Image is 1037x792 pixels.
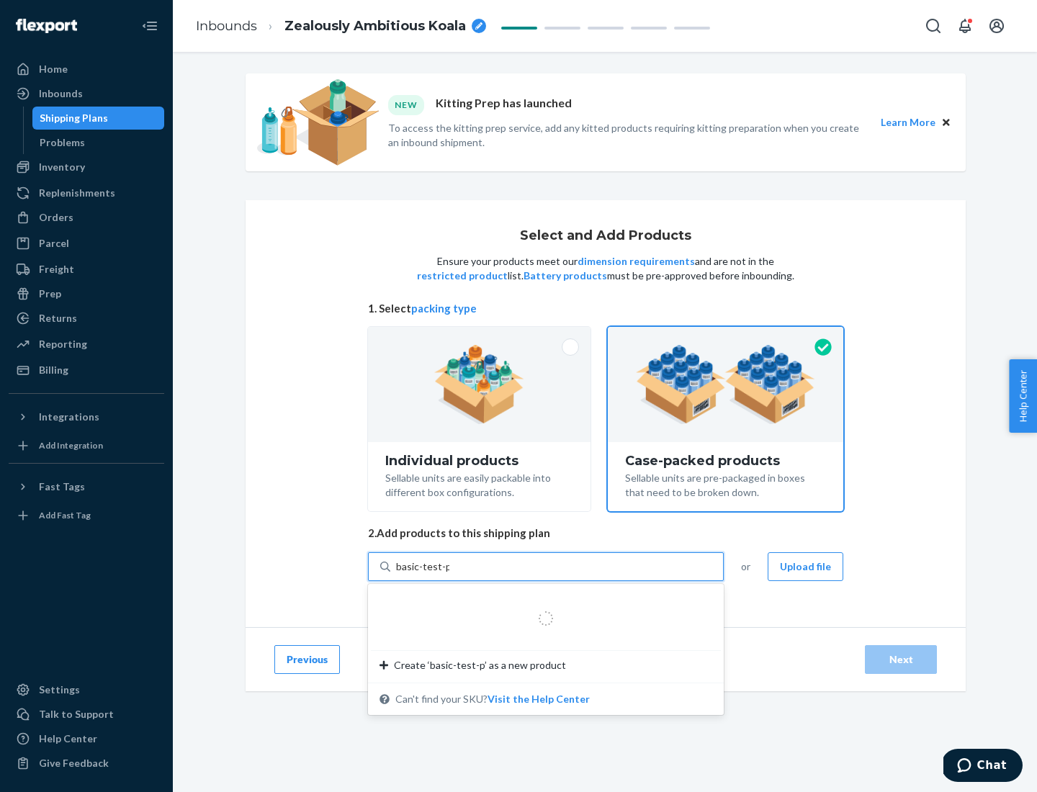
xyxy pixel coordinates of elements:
button: Open Search Box [919,12,948,40]
input: Create ‘basic-test-p’ as a new productCan't find your SKU?Visit the Help Center [396,559,449,574]
button: Open notifications [951,12,979,40]
div: Shipping Plans [40,111,108,125]
a: Reporting [9,333,164,356]
p: Kitting Prep has launched [436,95,572,114]
button: Close [938,114,954,130]
button: Create ‘basic-test-p’ as a new productCan't find your SKU? [488,692,590,706]
a: Help Center [9,727,164,750]
img: individual-pack.facf35554cb0f1810c75b2bd6df2d64e.png [434,345,524,424]
button: Next [865,645,937,674]
a: Shipping Plans [32,107,165,130]
button: Upload file [768,552,843,581]
div: Reporting [39,337,87,351]
button: Help Center [1009,359,1037,433]
div: Settings [39,683,80,697]
div: Integrations [39,410,99,424]
button: Battery products [524,269,607,283]
div: Give Feedback [39,756,109,770]
div: Help Center [39,732,97,746]
a: Problems [32,131,165,154]
button: Fast Tags [9,475,164,498]
div: Sellable units are easily packable into different box configurations. [385,468,573,500]
a: Inventory [9,156,164,179]
a: Freight [9,258,164,281]
span: 1. Select [368,301,843,316]
button: packing type [411,301,477,316]
button: Learn More [881,114,935,130]
button: Open account menu [982,12,1011,40]
span: or [741,559,750,574]
div: Inbounds [39,86,83,101]
div: Individual products [385,454,573,468]
a: Parcel [9,232,164,255]
a: Home [9,58,164,81]
span: Create ‘basic-test-p’ as a new product [394,658,566,672]
ol: breadcrumbs [184,5,498,48]
div: Home [39,62,68,76]
img: Flexport logo [16,19,77,33]
div: Problems [40,135,85,150]
button: Previous [274,645,340,674]
div: NEW [388,95,424,114]
div: Billing [39,363,68,377]
div: Parcel [39,236,69,251]
button: restricted product [417,269,508,283]
button: Close Navigation [135,12,164,40]
a: Settings [9,678,164,701]
p: To access the kitting prep service, add any kitted products requiring kitting preparation when yo... [388,121,868,150]
a: Billing [9,359,164,382]
div: Freight [39,262,74,276]
a: Add Integration [9,434,164,457]
a: Add Fast Tag [9,504,164,527]
iframe: Opens a widget where you can chat to one of our agents [943,749,1023,785]
div: Add Fast Tag [39,509,91,521]
a: Returns [9,307,164,330]
button: Integrations [9,405,164,428]
a: Prep [9,282,164,305]
div: Add Integration [39,439,103,451]
a: Replenishments [9,181,164,204]
h1: Select and Add Products [520,229,691,243]
div: Fast Tags [39,480,85,494]
div: Case-packed products [625,454,826,468]
span: Can't find your SKU? [395,692,590,706]
button: Talk to Support [9,703,164,726]
a: Inbounds [9,82,164,105]
div: Prep [39,287,61,301]
div: Replenishments [39,186,115,200]
div: Inventory [39,160,85,174]
img: case-pack.59cecea509d18c883b923b81aeac6d0b.png [636,345,815,424]
p: Ensure your products meet our and are not in the list. must be pre-approved before inbounding. [416,254,796,283]
a: Orders [9,206,164,229]
span: Zealously Ambitious Koala [284,17,466,36]
button: dimension requirements [578,254,695,269]
div: Sellable units are pre-packaged in boxes that need to be broken down. [625,468,826,500]
button: Give Feedback [9,752,164,775]
div: Talk to Support [39,707,114,721]
span: 2. Add products to this shipping plan [368,526,843,541]
div: Returns [39,311,77,325]
div: Orders [39,210,73,225]
a: Inbounds [196,18,257,34]
div: Next [877,652,925,667]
